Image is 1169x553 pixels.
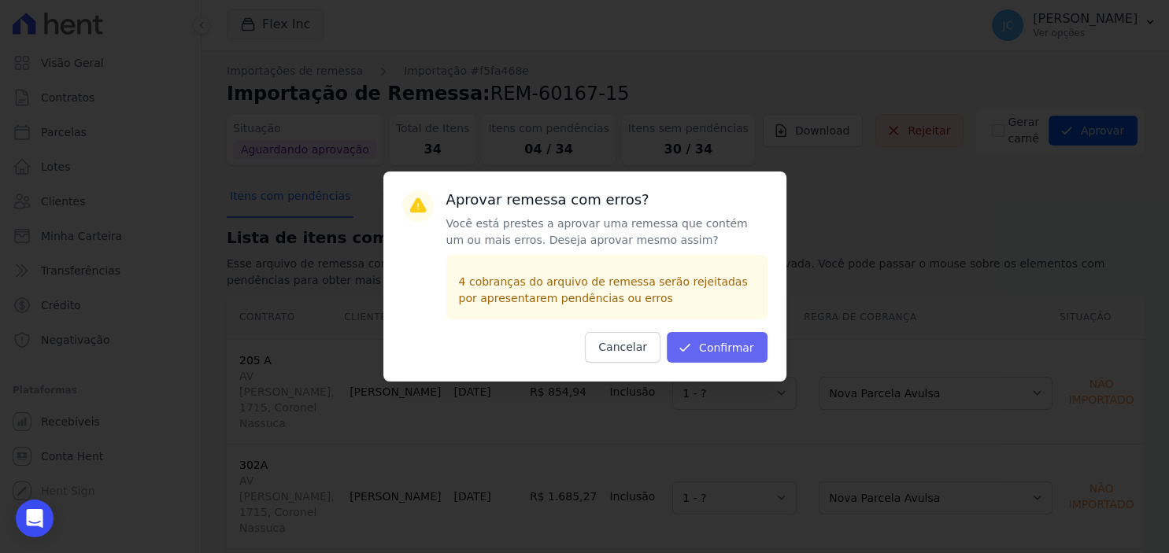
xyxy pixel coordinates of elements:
button: Cancelar [585,332,660,363]
button: Confirmar [667,332,768,363]
div: Open Intercom Messenger [16,500,54,537]
p: Você está prestes a aprovar uma remessa que contém um ou mais erros. Deseja aprovar mesmo assim? [446,216,768,249]
h3: Aprovar remessa com erros? [446,190,768,209]
p: 4 cobranças do arquivo de remessa serão rejeitadas por apresentarem pendências ou erros [459,274,755,307]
